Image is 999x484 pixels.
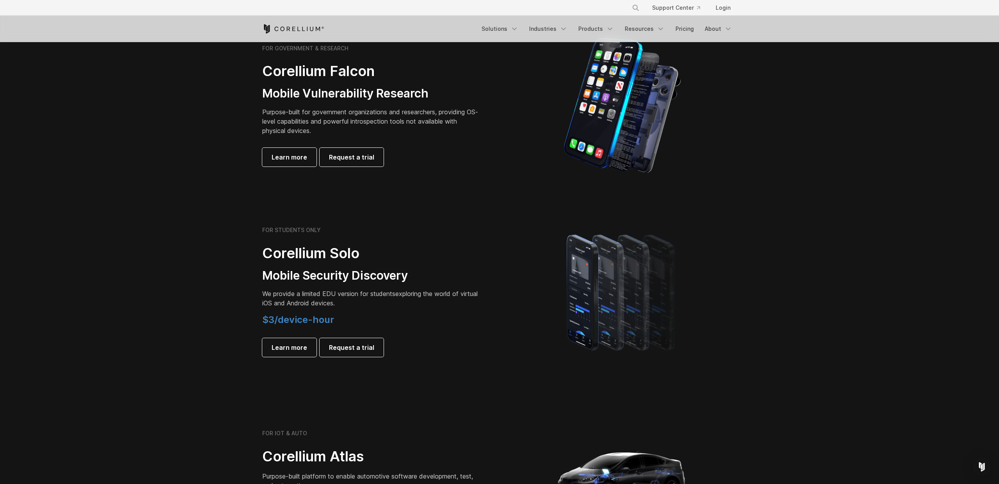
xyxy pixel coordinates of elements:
button: Search [629,1,643,15]
a: Learn more [262,148,316,167]
div: Open Intercom Messenger [972,457,991,476]
h3: Mobile Vulnerability Research [262,86,481,101]
span: Request a trial [329,152,374,162]
div: Navigation Menu [477,22,737,36]
a: Corellium Home [262,24,324,34]
p: Purpose-built for government organizations and researchers, providing OS-level capabilities and p... [262,107,481,135]
h6: FOR STUDENTS ONLY [262,227,321,234]
a: Industries [524,22,572,36]
a: Learn more [262,338,316,357]
a: Resources [620,22,669,36]
a: Request a trial [320,338,384,357]
p: exploring the world of virtual iOS and Android devices. [262,289,481,308]
span: We provide a limited EDU version for students [262,290,395,298]
a: Login [709,1,737,15]
h6: FOR GOVERNMENT & RESEARCH [262,45,348,52]
h3: Mobile Security Discovery [262,268,481,283]
h2: Corellium Falcon [262,62,481,80]
h6: FOR IOT & AUTO [262,430,307,437]
a: Products [574,22,619,36]
img: iPhone model separated into the mechanics used to build the physical device. [563,37,681,174]
span: Request a trial [329,343,374,352]
a: About [700,22,737,36]
a: Request a trial [320,148,384,167]
h2: Corellium Atlas [262,448,481,465]
a: Solutions [477,22,523,36]
span: Learn more [272,152,307,162]
h2: Corellium Solo [262,245,481,262]
a: Pricing [671,22,699,36]
span: $3/device-hour [262,314,334,325]
div: Navigation Menu [622,1,737,15]
a: Support Center [646,1,706,15]
span: Learn more [272,343,307,352]
img: A lineup of four iPhone models becoming more gradient and blurred [551,223,693,360]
